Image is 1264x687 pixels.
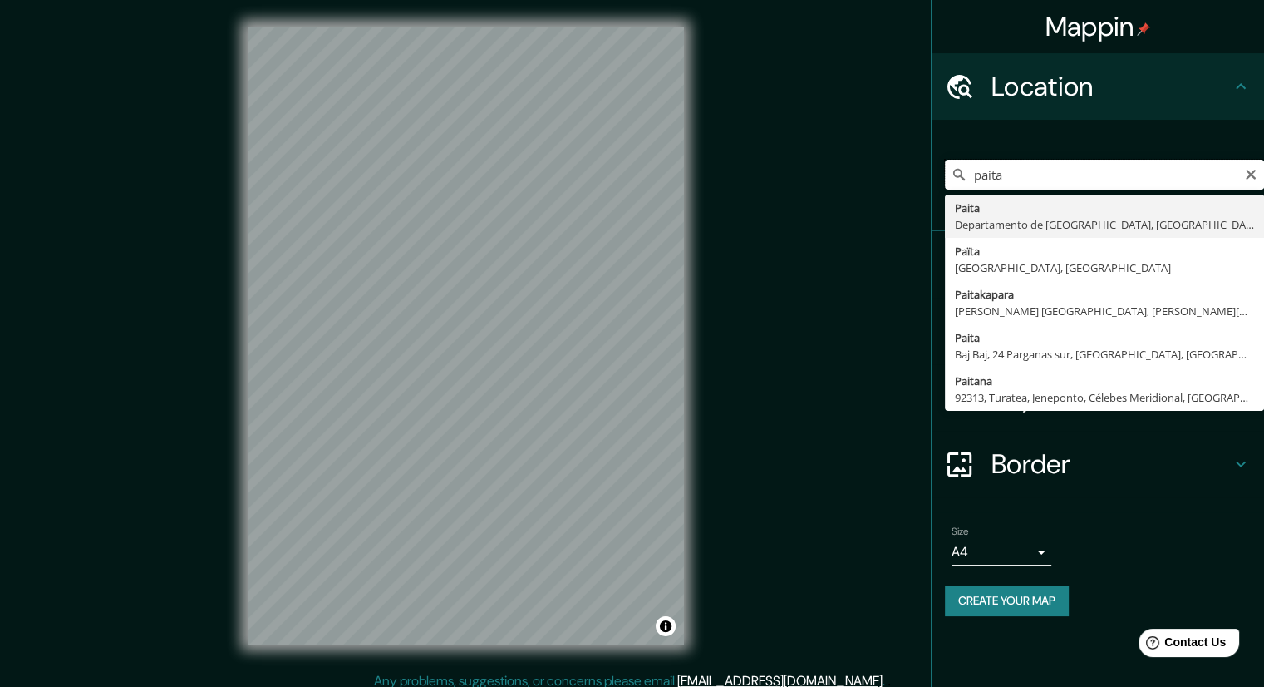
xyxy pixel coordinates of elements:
div: Baj Baj, 24 Parganas sur, [GEOGRAPHIC_DATA], [GEOGRAPHIC_DATA] [955,346,1254,363]
div: Païta [955,243,1254,259]
div: Pins [932,231,1264,298]
button: Toggle attribution [656,616,676,636]
div: Border [932,431,1264,497]
button: Clear [1244,166,1257,181]
img: pin-icon.png [1137,22,1150,36]
h4: Border [991,447,1231,481]
div: Paitakapara [955,286,1254,303]
div: A4 [952,539,1051,566]
h4: Location [991,70,1231,103]
label: Size [952,525,969,539]
div: Paita [955,200,1254,216]
div: Paitana [955,373,1254,389]
h4: Layout [991,381,1231,414]
div: Layout [932,364,1264,431]
div: 92313, Turatea, Jeneponto, Célebes Meridional, [GEOGRAPHIC_DATA] [955,389,1254,406]
canvas: Map [248,27,684,645]
div: Departamento de [GEOGRAPHIC_DATA], [GEOGRAPHIC_DATA] [955,216,1254,233]
div: Location [932,53,1264,120]
div: [GEOGRAPHIC_DATA], [GEOGRAPHIC_DATA] [955,259,1254,276]
div: Style [932,298,1264,364]
div: [PERSON_NAME] [GEOGRAPHIC_DATA], [PERSON_NAME][GEOGRAPHIC_DATA], [GEOGRAPHIC_DATA], [GEOGRAPHIC_D... [955,303,1254,319]
iframe: Help widget launcher [1116,622,1246,669]
button: Create your map [945,586,1069,616]
input: Pick your city or area [945,160,1264,190]
div: Paita [955,329,1254,346]
h4: Mappin [1045,10,1151,43]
